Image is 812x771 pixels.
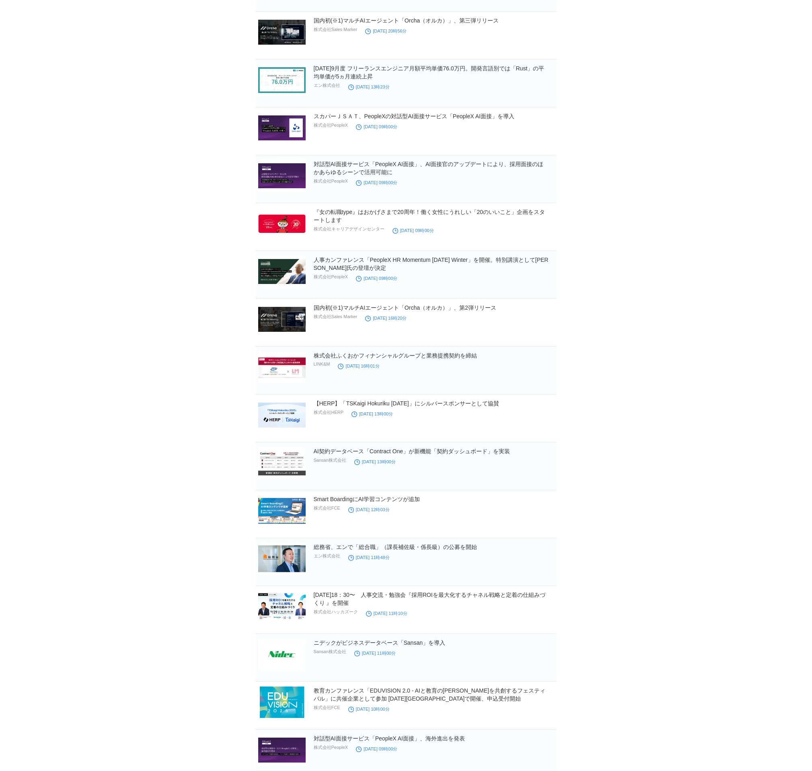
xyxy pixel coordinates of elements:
img: 対話型AI面接サービス「PeopleX AI面接」、AI面接官のアップデートにより、採用面接のほかあらゆるシーンで活用可能に [258,160,306,191]
p: Sansan株式会社 [314,649,346,655]
a: スカパーＪＳＡＴ、PeopleXの対話型AI面接サービス「PeopleX AI面接」を導入 [314,113,514,119]
a: 国内初(※1)マルチAIエージェント「Orcha（オルカ）」、第三弾リリース [314,17,499,24]
a: 総務省、エンで「総合職」（課長補佐級・係長級）の公募を開始 [314,544,477,550]
img: 【HERP】「TSKaigi Hokuriku 2025」にシルバースポンサーとして協賛 [258,399,306,431]
p: 株式会社PeopleX [314,122,348,128]
time: [DATE] 10時00分 [348,707,390,711]
time: [DATE] 09時00分 [356,124,397,129]
a: 株式会社ふくおかフィナンシャルグループと業務提携契約を締結 [314,352,477,359]
time: [DATE] 09時00分 [356,180,397,185]
img: 139786-165-546d1872853389b46cf388af3f06c4a6-1200x630.png [258,734,306,766]
img: AI契約データベース「Contract One」が新機能「契約ダッシュボード」を実装 [258,447,306,479]
p: 株式会社PeopleX [314,178,348,184]
img: 国内初(※1)マルチAIエージェント「Orcha（オルカ）」、第三弾リリース [258,16,306,48]
a: [DATE]9月度 フリーランスエンジニア月額平均単価76.0万円。開発言語別では「Rust」の平均単価が5ヵ月連続上昇 [314,65,545,80]
p: 株式会社Sales Marker [314,314,358,320]
time: [DATE] 13時00分 [352,411,393,416]
a: 対話型AI面接サービス「PeopleX AI面接」、AI面接官のアップデートにより、採用面接のほかあらゆるシーンで活用可能に [314,161,544,175]
a: 『女の転職type』はおかげさまで20周年！働く女性にうれしい「20のいいこと」企画をスタートします [314,209,545,223]
p: 株式会社キャリアデザインセンター [314,226,384,232]
time: [DATE] 20時56分 [365,29,407,33]
p: 株式会社FCE [314,505,340,511]
img: Smart BoardingにAI学習コンテンツが追加 [258,495,306,526]
img: スカパーＪＳＡＴ、PeopleXの対話型AI面接サービス「PeopleX AI面接」を導入 [258,112,306,144]
a: Smart BoardingにAI学習コンテンツが追加 [314,496,420,502]
a: 国内初(※1)マルチAIエージェント「Orcha（オルカ）」、第2弾リリース [314,304,496,311]
a: 対話型AI面接サービス「PeopleX AI面接」、海外進出を発表 [314,735,465,742]
time: [DATE] 12時03分 [348,507,390,512]
time: [DATE] 09時00分 [356,746,397,751]
time: [DATE] 16時01分 [338,364,379,368]
img: 人事カンファレンス「PeopleX HR Momentum 2025 Winter」を開催。特別講演として落合博満氏の登壇が決定 [258,256,306,287]
p: 株式会社PeopleX [314,744,348,750]
img: 2025年9月度 フリーランスエンジニア月額平均単価76.0万円。開発言語別では「Rust」の平均単価が5ヵ月連続上昇 [258,64,306,96]
time: [DATE] 16時20分 [365,316,407,321]
time: [DATE] 09時00分 [356,276,397,281]
img: 株式会社ふくおかフィナンシャルグループと業務提携契約を締結 [258,352,306,383]
a: 人事カンファレンス「PeopleX HR Momentum [DATE] Winter」を開催。特別講演として[PERSON_NAME]氏の登壇が決定 [314,257,549,271]
img: ニデックがビジネスデータベース「Sansan」を導入 [258,639,306,670]
p: 株式会社ハッカズーク [314,609,358,615]
p: 株式会社HERP [314,409,344,415]
p: LINK&M [314,362,330,366]
img: 国内初(※1)マルチAIエージェント「Orcha（オルカ）」、第2弾リリース [258,304,306,335]
img: 『女の転職type』はおかげさまで20周年！働く女性にうれしい「20のいいこと」企画をスタートします [258,208,306,239]
img: 10/29（水）18：30〜 人事交流・勉強会『採用ROIを最大化するチャネル戦略と定着の仕組みづくり 』を開催 [258,591,306,622]
a: 【HERP】「TSKaigi Hokuriku [DATE]」にシルバースポンサーとして協賛 [314,400,499,407]
a: ニデックがビジネスデータベース「Sansan」を導入 [314,639,445,646]
time: [DATE] 11時48分 [348,555,390,560]
a: [DATE]18：30〜 人事交流・勉強会『採用ROIを最大化するチャネル戦略と定着の仕組みづくり 』を開催 [314,592,545,606]
time: [DATE] 11時00分 [354,651,396,656]
time: [DATE] 09時00分 [393,228,434,233]
img: 総務省、エンで「総合職」（課長補佐級・係長級）の公募を開始 [258,543,306,574]
a: 教育カンファレンス「EDUVISION 2.0 - AIと教育の[PERSON_NAME]を共創するフェスティバル」に共催企業として参加 [DATE][GEOGRAPHIC_DATA]で開催、申... [314,687,545,702]
time: [DATE] 13時00分 [354,459,396,464]
a: AI契約データベース「Contract One」が新機能「契約ダッシュボード」を実装 [314,448,510,454]
p: 株式会社PeopleX [314,274,348,280]
p: エン株式会社 [314,82,340,88]
p: 株式会社FCE [314,705,340,711]
p: エン株式会社 [314,553,340,559]
time: [DATE] 11時10分 [366,611,407,616]
img: 教育カンファレンス「EDUVISION 2.0 - AIと教育の未来を共創するフェスティバル」に共催企業として参加 11月16日（日）大阪で開催、申込受付開始 [258,687,306,718]
p: 株式会社Sales Marker [314,27,358,33]
time: [DATE] 13時23分 [348,84,390,89]
p: Sansan株式会社 [314,457,346,463]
